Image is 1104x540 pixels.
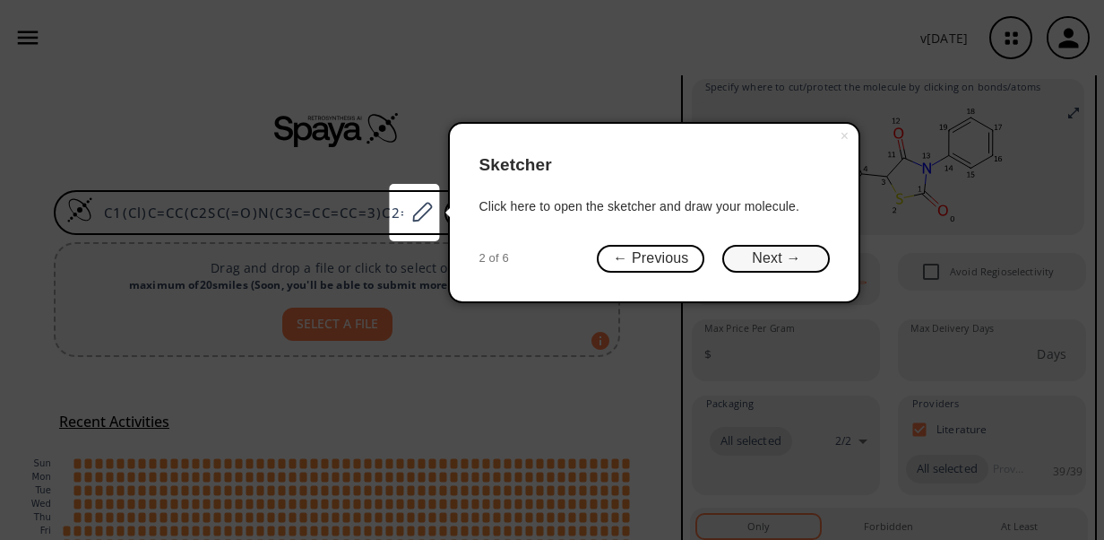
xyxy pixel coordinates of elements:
[597,245,704,273] button: ← Previous
[722,245,830,273] button: Next →
[479,197,830,216] div: Click here to open the sketcher and draw your molecule.
[830,124,858,149] button: Close
[479,249,508,267] span: 2 of 6
[479,138,830,193] header: Sketcher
